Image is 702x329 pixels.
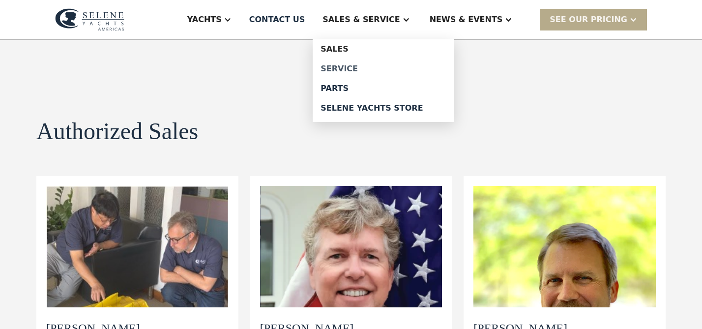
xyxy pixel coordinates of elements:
[313,98,454,118] a: Selene Yachts Store
[55,8,124,31] img: logo
[313,59,454,79] a: Service
[313,39,454,59] a: Sales
[313,39,454,122] nav: Sales & Service
[321,45,446,53] div: Sales
[187,14,222,26] div: Yachts
[249,14,305,26] div: Contact US
[430,14,503,26] div: News & EVENTS
[321,85,446,92] div: Parts
[322,14,400,26] div: Sales & Service
[321,104,446,112] div: Selene Yachts Store
[313,79,454,98] a: Parts
[36,119,198,145] h1: Authorized Sales
[540,9,647,30] div: SEE Our Pricing
[550,14,627,26] div: SEE Our Pricing
[321,65,446,73] div: Service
